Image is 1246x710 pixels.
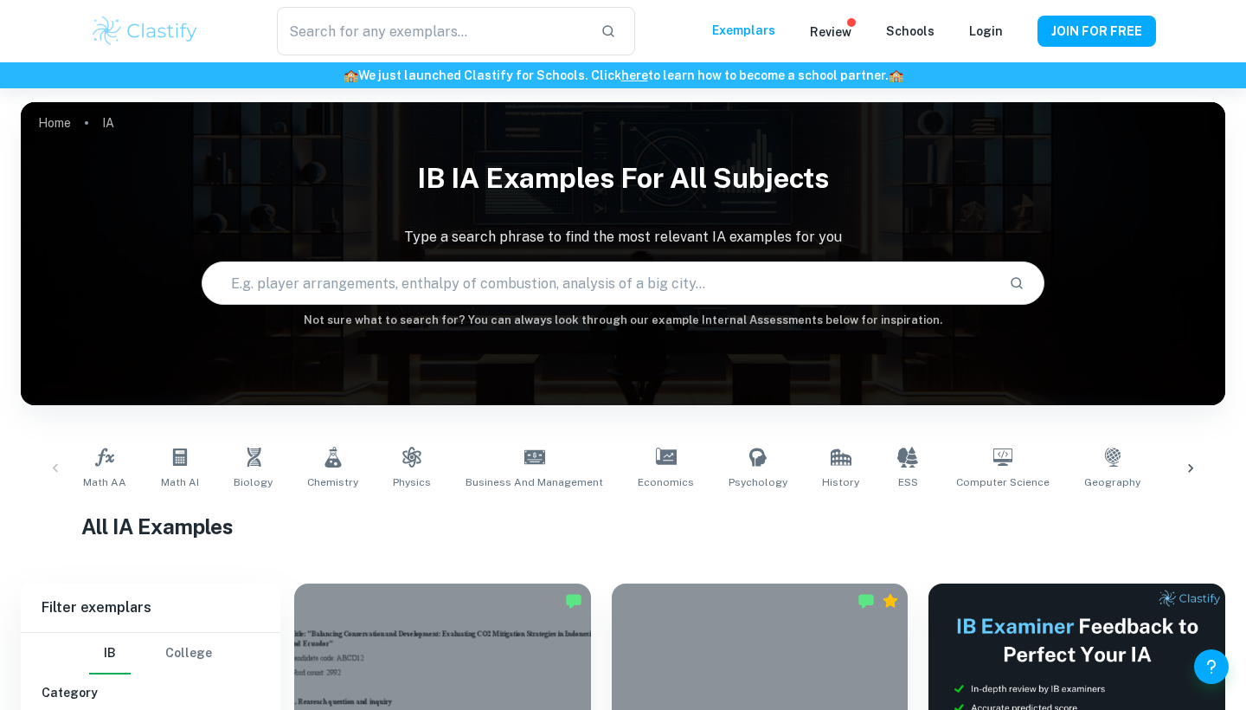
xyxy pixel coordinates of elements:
span: Psychology [729,474,787,490]
h6: Category [42,683,260,702]
span: Computer Science [956,474,1050,490]
a: Login [969,24,1003,38]
span: Chemistry [307,474,358,490]
div: Filter type choice [89,633,212,674]
span: Physics [393,474,431,490]
span: History [822,474,859,490]
h1: All IA Examples [81,511,1166,542]
h6: We just launched Clastify for Schools. Click to learn how to become a school partner. [3,66,1243,85]
p: Review [810,23,851,42]
p: Type a search phrase to find the most relevant IA examples for you [21,227,1225,248]
span: Business and Management [466,474,603,490]
div: Premium [882,592,899,610]
span: ESS [898,474,918,490]
span: Geography [1084,474,1140,490]
input: E.g. player arrangements, enthalpy of combustion, analysis of a big city... [202,259,995,307]
h6: Filter exemplars [21,584,280,632]
span: 🏫 [889,68,903,82]
a: here [621,68,648,82]
img: Marked [565,592,582,610]
p: IA [102,113,114,132]
span: Math AA [83,474,126,490]
a: Schools [886,24,934,38]
span: Math AI [161,474,199,490]
button: College [165,633,212,674]
p: Exemplars [712,21,775,40]
button: IB [89,633,131,674]
h6: Not sure what to search for? You can always look through our example Internal Assessments below f... [21,312,1225,329]
h1: IB IA examples for all subjects [21,151,1225,206]
button: Help and Feedback [1194,649,1229,684]
button: JOIN FOR FREE [1037,16,1156,47]
span: Biology [234,474,273,490]
a: Home [38,111,71,135]
input: Search for any exemplars... [277,7,587,55]
button: Search [1002,268,1031,298]
span: Economics [638,474,694,490]
img: Clastify logo [90,14,200,48]
img: Marked [857,592,875,610]
span: 🏫 [344,68,358,82]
